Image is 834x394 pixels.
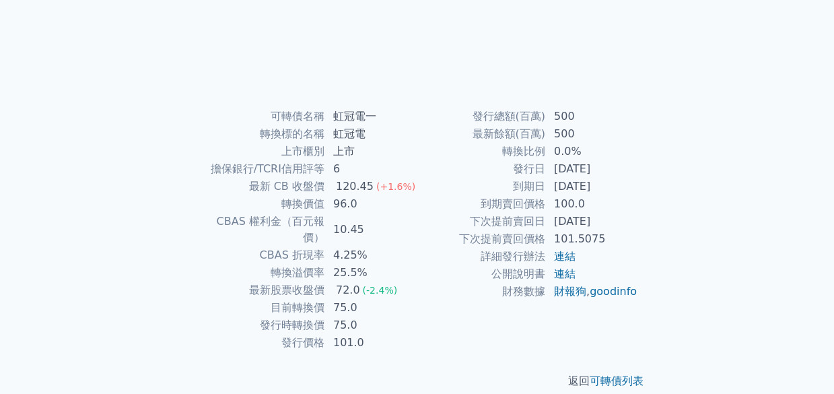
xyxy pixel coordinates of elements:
[333,178,376,195] div: 120.45
[325,264,417,282] td: 25.5%
[417,213,546,230] td: 下次提前賣回日
[767,329,834,394] div: 聊天小工具
[325,213,417,247] td: 10.45
[197,160,325,178] td: 擔保銀行/TCRI信用評等
[546,143,638,160] td: 0.0%
[197,299,325,317] td: 目前轉換價
[197,282,325,299] td: 最新股票收盤價
[546,178,638,195] td: [DATE]
[417,108,546,125] td: 發行總額(百萬)
[325,143,417,160] td: 上市
[197,125,325,143] td: 轉換標的名稱
[197,247,325,264] td: CBAS 折現率
[325,195,417,213] td: 96.0
[197,178,325,195] td: 最新 CB 收盤價
[197,334,325,352] td: 發行價格
[325,247,417,264] td: 4.25%
[333,282,363,298] div: 72.0
[325,160,417,178] td: 6
[417,265,546,283] td: 公開說明書
[417,143,546,160] td: 轉換比例
[554,267,576,280] a: 連結
[197,195,325,213] td: 轉換價值
[197,317,325,334] td: 發行時轉換價
[197,143,325,160] td: 上市櫃別
[546,108,638,125] td: 500
[554,285,586,298] a: 財報狗
[197,213,325,247] td: CBAS 權利金（百元報價）
[417,283,546,300] td: 財務數據
[554,250,576,263] a: 連結
[362,285,397,296] span: (-2.4%)
[546,230,638,248] td: 101.5075
[767,329,834,394] iframe: Chat Widget
[197,108,325,125] td: 可轉債名稱
[417,195,546,213] td: 到期賣回價格
[376,181,415,192] span: (+1.6%)
[417,230,546,248] td: 下次提前賣回價格
[417,125,546,143] td: 最新餘額(百萬)
[417,248,546,265] td: 詳細發行辦法
[546,213,638,230] td: [DATE]
[325,125,417,143] td: 虹冠電
[325,299,417,317] td: 75.0
[180,373,654,389] p: 返回
[325,334,417,352] td: 101.0
[590,285,637,298] a: goodinfo
[546,283,638,300] td: ,
[417,178,546,195] td: 到期日
[325,108,417,125] td: 虹冠電一
[546,195,638,213] td: 100.0
[546,125,638,143] td: 500
[325,317,417,334] td: 75.0
[590,374,644,387] a: 可轉債列表
[417,160,546,178] td: 發行日
[546,160,638,178] td: [DATE]
[197,264,325,282] td: 轉換溢價率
